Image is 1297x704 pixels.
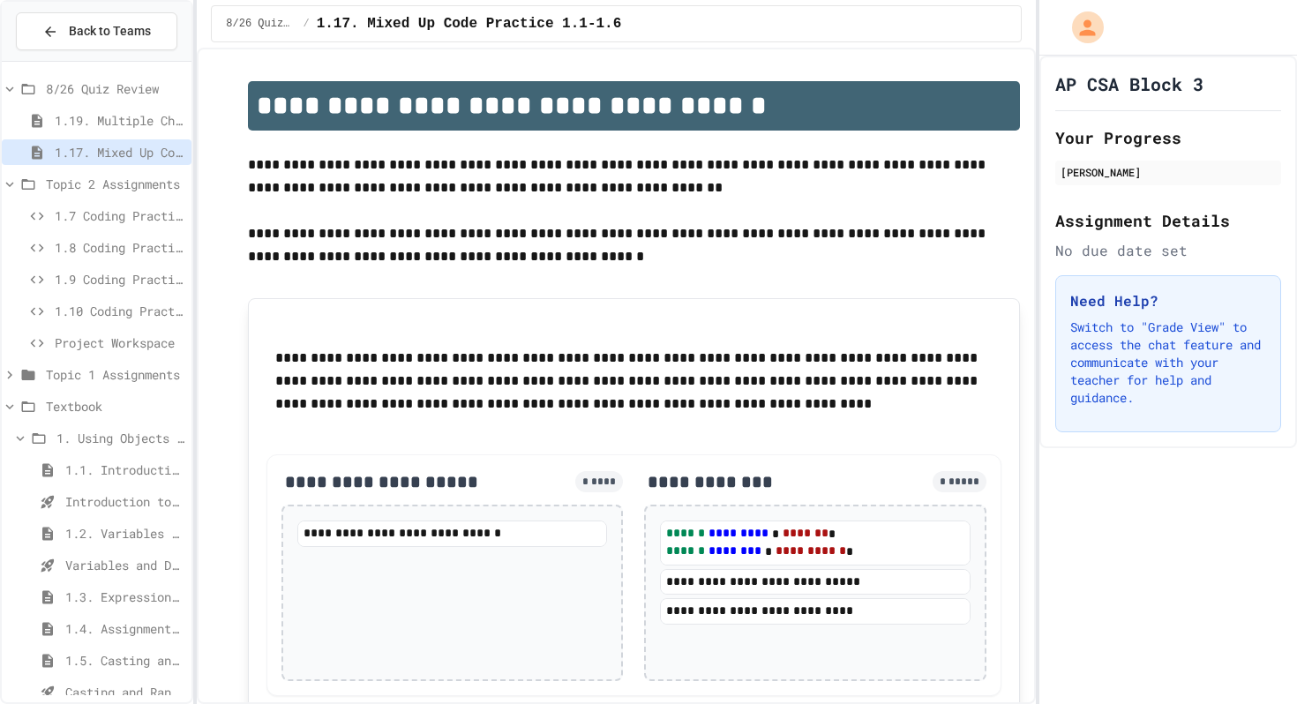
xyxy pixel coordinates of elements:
span: 1.8 Coding Practice [55,238,184,257]
span: Variables and Data Types - Quiz [65,556,184,574]
span: Topic 1 Assignments [46,365,184,384]
iframe: chat widget [1223,633,1279,686]
p: Switch to "Grade View" to access the chat feature and communicate with your teacher for help and ... [1070,318,1266,407]
span: 1.17. Mixed Up Code Practice 1.1-1.6 [317,13,622,34]
span: 8/26 Quiz Review [46,79,184,98]
span: 1.10 Coding Practice [55,302,184,320]
span: 1.5. Casting and Ranges of Values [65,651,184,670]
span: 8/26 Quiz Review [226,17,296,31]
span: / [303,17,309,31]
span: 1.19. Multiple Choice Exercises for Unit 1a (1.1-1.6) [55,111,184,130]
span: 1.9 Coding Practice [55,270,184,288]
span: Back to Teams [69,22,151,41]
h1: AP CSA Block 3 [1055,71,1203,96]
button: Back to Teams [16,12,177,50]
span: Casting and Ranges of variables - Quiz [65,683,184,701]
h3: Need Help? [1070,290,1266,311]
span: 1.17. Mixed Up Code Practice 1.1-1.6 [55,143,184,161]
span: Project Workspace [55,333,184,352]
h2: Your Progress [1055,125,1281,150]
div: [PERSON_NAME] [1061,164,1276,180]
span: 1.2. Variables and Data Types [65,524,184,543]
span: Topic 2 Assignments [46,175,184,193]
span: 1.3. Expressions and Output [New] [65,588,184,606]
div: No due date set [1055,240,1281,261]
span: 1.1. Introduction to Algorithms, Programming, and Compilers [65,461,184,479]
span: Textbook [46,397,184,416]
div: My Account [1053,7,1108,48]
h2: Assignment Details [1055,208,1281,233]
iframe: chat widget [1151,557,1279,632]
span: 1. Using Objects and Methods [56,429,184,447]
span: Introduction to Algorithms, Programming, and Compilers [65,492,184,511]
span: 1.4. Assignment and Input [65,619,184,638]
span: 1.7 Coding Practice [55,206,184,225]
